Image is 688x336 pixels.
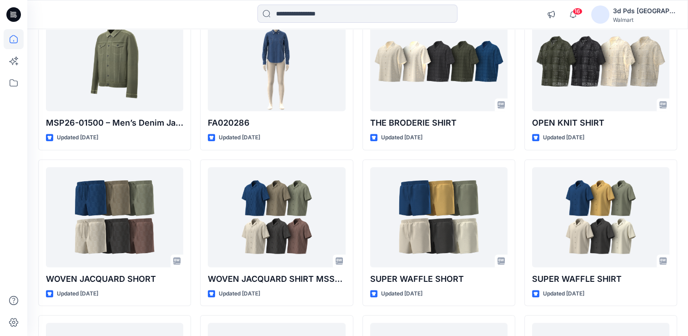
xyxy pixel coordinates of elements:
[532,117,669,129] p: OPEN KNIT SHIRT
[591,5,609,24] img: avatar
[208,11,345,111] a: FA020286
[219,133,260,143] p: Updated [DATE]
[532,167,669,267] a: SUPER WAFFLE SHIRT
[46,273,183,285] p: WOVEN JACQUARD SHORT
[532,273,669,285] p: SUPER WAFFLE SHIRT
[370,167,507,267] a: SUPER WAFFLE SHORT
[381,133,422,143] p: Updated [DATE]
[46,11,183,111] a: MSP26-01500 – Men’s Denim Jacket_op 2
[370,117,507,129] p: THE BRODERIE SHIRT
[381,289,422,299] p: Updated [DATE]
[208,117,345,129] p: FA020286
[219,289,260,299] p: Updated [DATE]
[57,133,98,143] p: Updated [DATE]
[613,16,677,23] div: Walmart
[46,167,183,267] a: WOVEN JACQUARD SHORT
[370,273,507,285] p: SUPER WAFFLE SHORT
[532,11,669,111] a: OPEN KNIT SHIRT
[543,289,584,299] p: Updated [DATE]
[370,11,507,111] a: THE BRODERIE SHIRT
[572,8,583,15] span: 16
[613,5,677,16] div: 3d Pds [GEOGRAPHIC_DATA]
[208,167,345,267] a: WOVEN JACQUARD SHIRT MSS26-01300
[57,289,98,299] p: Updated [DATE]
[543,133,584,143] p: Updated [DATE]
[208,273,345,285] p: WOVEN JACQUARD SHIRT MSS26-01300
[46,117,183,129] p: MSP26-01500 – Men’s Denim Jacket_op 2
